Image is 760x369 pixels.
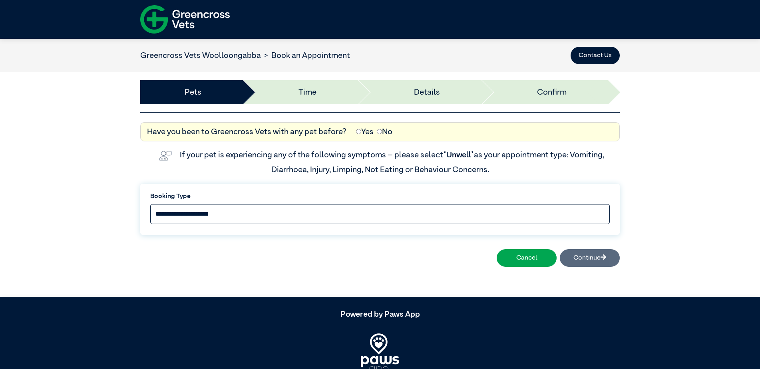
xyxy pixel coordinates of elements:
[377,126,392,138] label: No
[140,2,230,37] img: f-logo
[180,151,606,173] label: If your pet is experiencing any of the following symptoms – please select as your appointment typ...
[571,47,620,64] button: Contact Us
[147,126,346,138] label: Have you been to Greencross Vets with any pet before?
[150,192,610,201] label: Booking Type
[140,50,350,61] nav: breadcrumb
[185,86,201,98] a: Pets
[156,148,175,164] img: vet
[261,50,350,61] li: Book an Appointment
[140,309,620,319] h5: Powered by Paws App
[497,249,557,267] button: Cancel
[377,129,382,134] input: No
[356,126,374,138] label: Yes
[356,129,361,134] input: Yes
[443,151,474,159] span: “Unwell”
[140,52,261,60] a: Greencross Vets Woolloongabba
